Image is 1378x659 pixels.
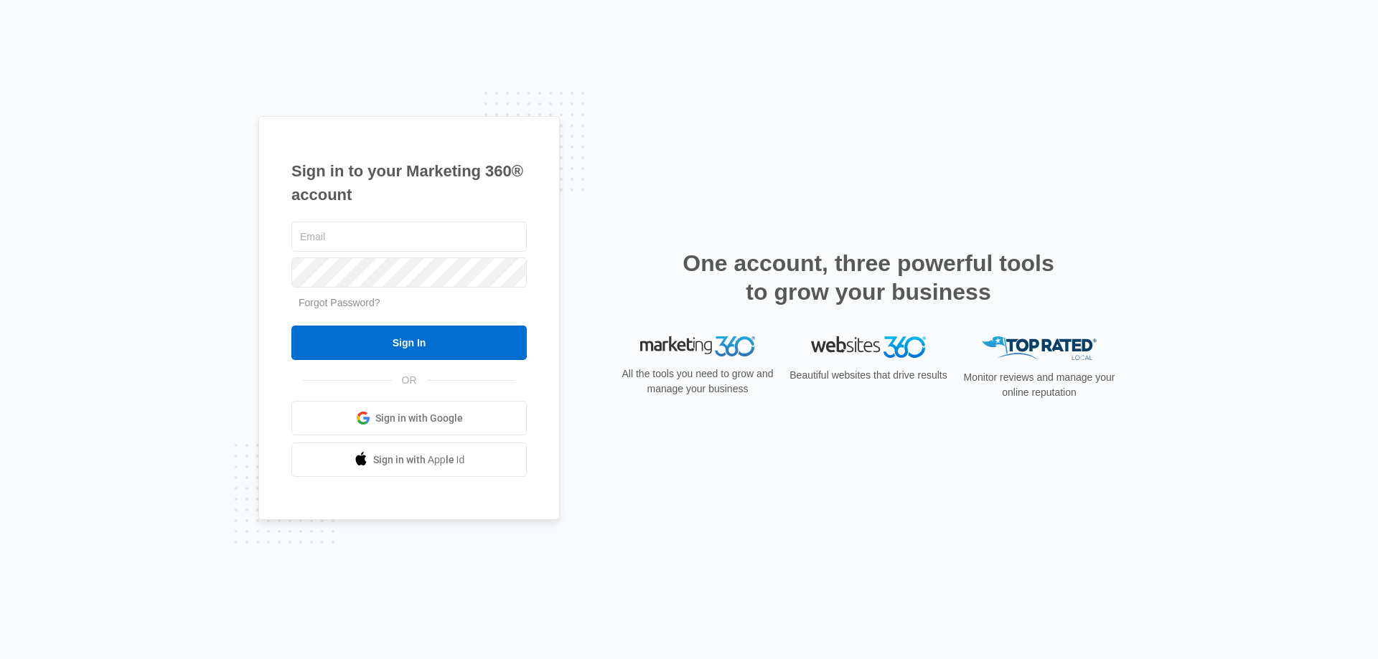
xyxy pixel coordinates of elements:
[811,336,926,357] img: Websites 360
[299,297,380,308] a: Forgot Password?
[392,373,427,388] span: OR
[678,249,1059,306] h2: One account, three powerful tools to grow your business
[375,411,463,426] span: Sign in with Google
[617,366,778,397] p: All the tools you need to grow and manage your business
[788,368,949,383] p: Beautiful websites that drive results
[982,336,1097,360] img: Top Rated Local
[959,370,1120,400] p: Monitor reviews and manage your online reputation
[291,222,527,252] input: Email
[291,401,527,435] a: Sign in with Google
[291,159,527,207] h1: Sign in to your Marketing 360® account
[640,336,755,356] img: Marketing 360
[373,452,465,468] span: Sign in with Apple Id
[291,326,527,360] input: Sign In
[291,442,527,477] a: Sign in with Apple Id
